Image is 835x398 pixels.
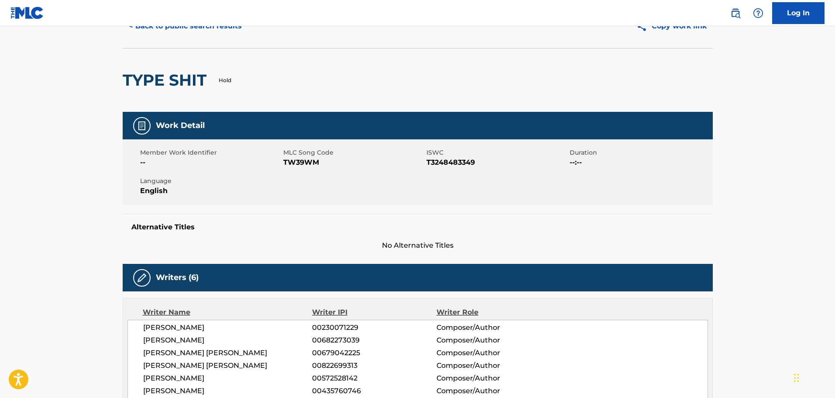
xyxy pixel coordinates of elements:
[140,148,281,157] span: Member Work Identifier
[794,365,799,391] div: Drag
[630,15,713,37] button: Copy work link
[143,348,313,358] span: [PERSON_NAME] [PERSON_NAME]
[143,386,313,396] span: [PERSON_NAME]
[123,15,248,37] button: < Back to public search results
[426,157,567,168] span: T3248483349
[137,121,147,131] img: Work Detail
[131,223,704,232] h5: Alternative Titles
[10,7,44,19] img: MLC Logo
[570,148,711,157] span: Duration
[219,76,231,84] p: Hold
[312,335,436,346] span: 00682273039
[436,360,550,371] span: Composer/Author
[426,148,567,157] span: ISWC
[143,335,313,346] span: [PERSON_NAME]
[312,373,436,384] span: 00572528142
[749,4,767,22] div: Help
[156,121,205,131] h5: Work Detail
[436,307,550,318] div: Writer Role
[727,4,744,22] a: Public Search
[312,348,436,358] span: 00679042225
[156,273,199,283] h5: Writers (6)
[140,157,281,168] span: --
[123,70,211,90] h2: TYPE SHIT
[636,21,652,32] img: Copy work link
[140,186,281,196] span: English
[312,307,436,318] div: Writer IPI
[137,273,147,283] img: Writers
[143,373,313,384] span: [PERSON_NAME]
[436,335,550,346] span: Composer/Author
[791,356,835,398] iframe: Chat Widget
[312,386,436,396] span: 00435760746
[436,348,550,358] span: Composer/Author
[730,8,741,18] img: search
[283,148,424,157] span: MLC Song Code
[436,373,550,384] span: Composer/Author
[140,177,281,186] span: Language
[143,360,313,371] span: [PERSON_NAME] [PERSON_NAME]
[570,157,711,168] span: --:--
[312,322,436,333] span: 00230071229
[436,386,550,396] span: Composer/Author
[143,322,313,333] span: [PERSON_NAME]
[772,2,825,24] a: Log In
[123,240,713,251] span: No Alternative Titles
[283,157,424,168] span: TW39WM
[436,322,550,333] span: Composer/Author
[143,307,313,318] div: Writer Name
[753,8,763,18] img: help
[312,360,436,371] span: 00822699313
